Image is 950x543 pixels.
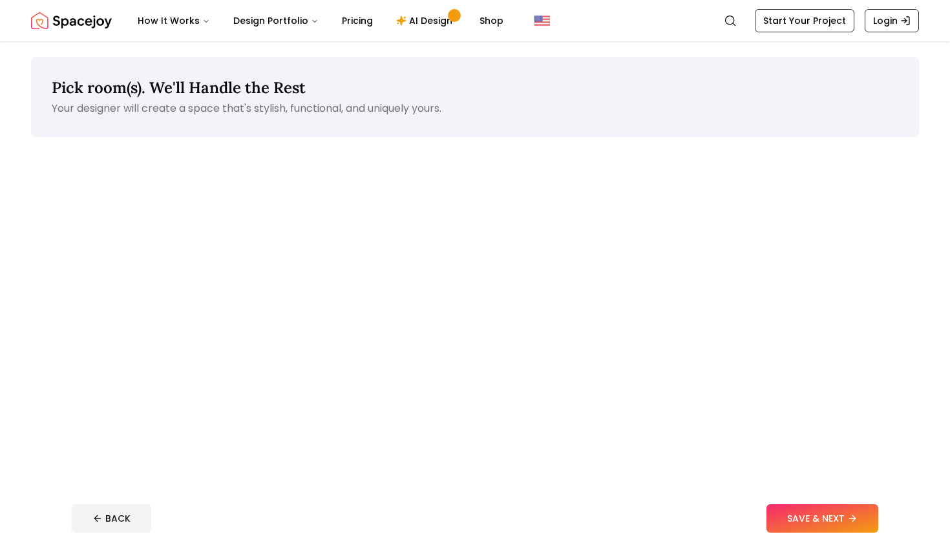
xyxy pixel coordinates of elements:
[31,8,112,34] a: Spacejoy
[127,8,220,34] button: How It Works
[386,8,467,34] a: AI Design
[52,78,306,98] span: Pick room(s). We'll Handle the Rest
[469,8,514,34] a: Shop
[332,8,383,34] a: Pricing
[865,9,919,32] a: Login
[766,504,878,533] button: SAVE & NEXT
[223,8,329,34] button: Design Portfolio
[755,9,854,32] a: Start Your Project
[31,8,112,34] img: Spacejoy Logo
[52,101,898,116] p: Your designer will create a space that's stylish, functional, and uniquely yours.
[127,8,514,34] nav: Main
[534,13,550,28] img: United States
[72,504,151,533] button: BACK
